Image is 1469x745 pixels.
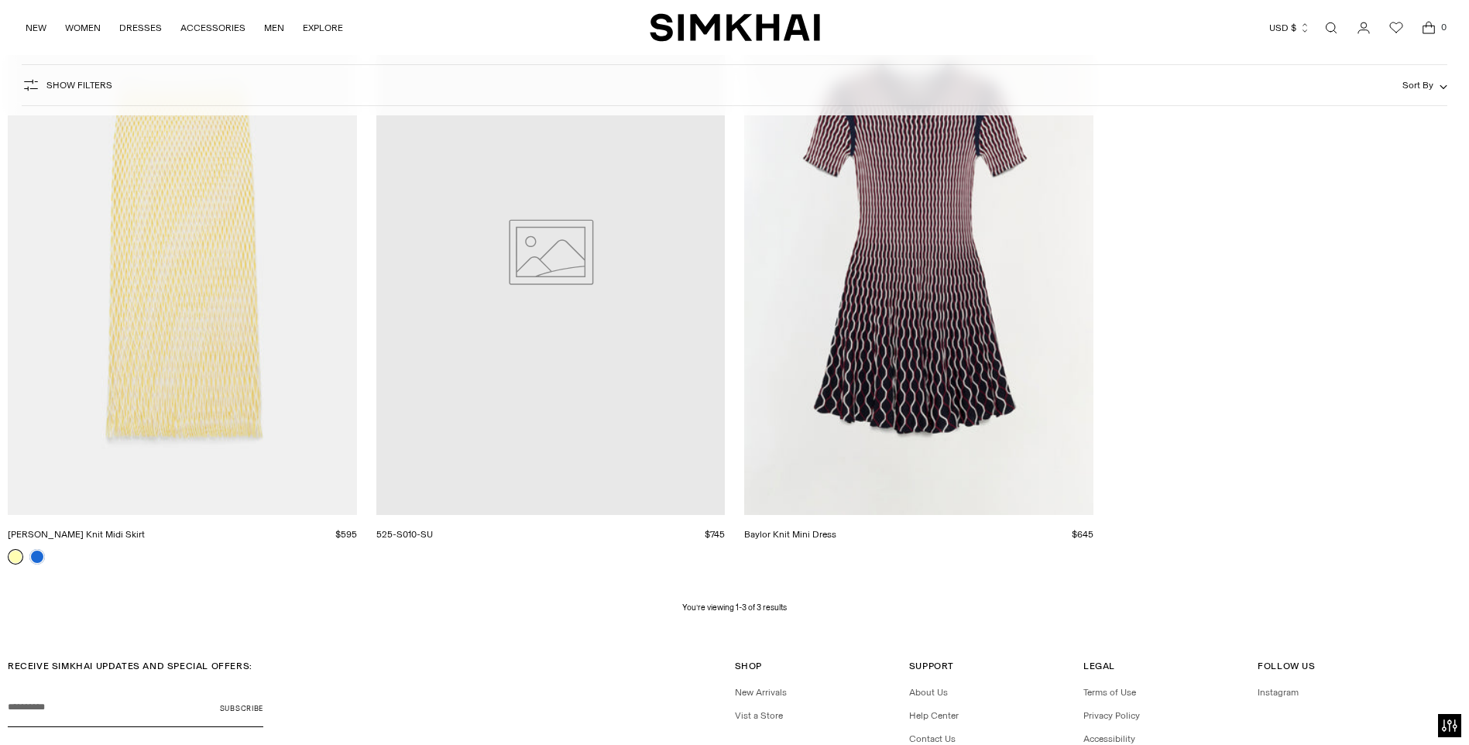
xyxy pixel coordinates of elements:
[26,11,46,45] a: NEW
[909,687,948,698] a: About Us
[1258,687,1299,698] a: Instagram
[119,11,162,45] a: DRESSES
[1316,12,1347,43] a: Open search modal
[264,11,284,45] a: MEN
[1083,661,1115,671] span: Legal
[1402,77,1447,94] button: Sort By
[909,710,959,721] a: Help Center
[1413,12,1444,43] a: Open cart modal
[1348,12,1379,43] a: Go to the account page
[735,710,783,721] a: Vist a Store
[376,529,433,540] a: 525-S010-SU
[909,661,954,671] span: Support
[744,529,836,540] a: Baylor Knit Mini Dress
[735,687,787,698] a: New Arrivals
[1402,80,1433,91] span: Sort By
[735,661,762,671] span: Shop
[650,12,820,43] a: SIMKHAI
[8,661,252,671] span: RECEIVE SIMKHAI UPDATES AND SPECIAL OFFERS:
[1083,733,1135,744] a: Accessibility
[1258,661,1315,671] span: Follow Us
[682,602,787,614] p: You’re viewing 1-3 of 3 results
[65,11,101,45] a: WOMEN
[909,733,956,744] a: Contact Us
[1083,710,1140,721] a: Privacy Policy
[1381,12,1412,43] a: Wishlist
[220,688,263,727] button: Subscribe
[303,11,343,45] a: EXPLORE
[46,80,112,91] span: Show Filters
[8,529,145,540] a: [PERSON_NAME] Knit Midi Skirt
[180,11,245,45] a: ACCESSORIES
[22,73,112,98] button: Show Filters
[1436,20,1450,34] span: 0
[1083,687,1136,698] a: Terms of Use
[1269,11,1310,45] button: USD $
